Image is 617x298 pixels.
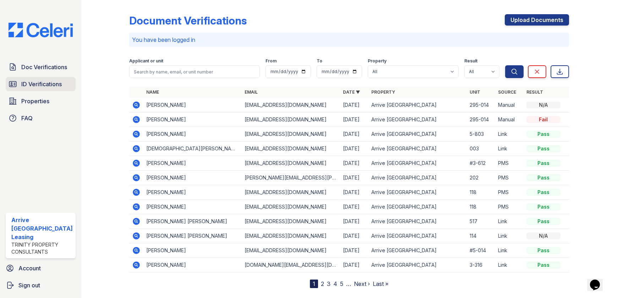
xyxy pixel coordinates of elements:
[340,243,368,258] td: [DATE]
[368,156,467,171] td: Arrive [GEOGRAPHIC_DATA]
[495,214,524,229] td: Link
[143,156,242,171] td: [PERSON_NAME]
[467,171,495,185] td: 202
[526,189,561,196] div: Pass
[340,112,368,127] td: [DATE]
[11,241,73,255] div: Trinity Property Consultants
[340,200,368,214] td: [DATE]
[21,114,33,122] span: FAQ
[242,156,340,171] td: [EMAIL_ADDRESS][DOMAIN_NAME]
[368,127,467,142] td: Arrive [GEOGRAPHIC_DATA]
[467,258,495,272] td: 3-316
[368,112,467,127] td: Arrive [GEOGRAPHIC_DATA]
[129,58,163,64] label: Applicant or unit
[242,229,340,243] td: [EMAIL_ADDRESS][DOMAIN_NAME]
[340,98,368,112] td: [DATE]
[495,142,524,156] td: Link
[526,174,561,181] div: Pass
[340,127,368,142] td: [DATE]
[143,142,242,156] td: [DEMOGRAPHIC_DATA][PERSON_NAME]
[321,280,324,287] a: 2
[21,97,49,105] span: Properties
[143,185,242,200] td: [PERSON_NAME]
[340,156,368,171] td: [DATE]
[333,280,337,287] a: 4
[21,80,62,88] span: ID Verifications
[354,280,370,287] a: Next ›
[464,58,477,64] label: Result
[143,229,242,243] td: [PERSON_NAME] [PERSON_NAME]
[143,200,242,214] td: [PERSON_NAME]
[467,98,495,112] td: 295-014
[242,98,340,112] td: [EMAIL_ADDRESS][DOMAIN_NAME]
[143,214,242,229] td: [PERSON_NAME] [PERSON_NAME]
[467,112,495,127] td: 295-014
[371,89,395,95] a: Property
[21,63,67,71] span: Doc Verifications
[467,142,495,156] td: 003
[526,218,561,225] div: Pass
[526,160,561,167] div: Pass
[340,214,368,229] td: [DATE]
[245,89,258,95] a: Email
[6,111,76,125] a: FAQ
[495,98,524,112] td: Manual
[495,156,524,171] td: PMS
[11,216,73,241] div: Arrive [GEOGRAPHIC_DATA] Leasing
[368,229,467,243] td: Arrive [GEOGRAPHIC_DATA]
[242,127,340,142] td: [EMAIL_ADDRESS][DOMAIN_NAME]
[343,89,360,95] a: Date ▼
[467,200,495,214] td: 118
[526,101,561,109] div: N/A
[467,185,495,200] td: 118
[467,127,495,142] td: 5-803
[310,280,318,288] div: 1
[368,243,467,258] td: Arrive [GEOGRAPHIC_DATA]
[368,142,467,156] td: Arrive [GEOGRAPHIC_DATA]
[242,185,340,200] td: [EMAIL_ADDRESS][DOMAIN_NAME]
[467,229,495,243] td: 114
[368,58,387,64] label: Property
[132,35,566,44] p: You have been logged in
[368,98,467,112] td: Arrive [GEOGRAPHIC_DATA]
[242,112,340,127] td: [EMAIL_ADDRESS][DOMAIN_NAME]
[526,247,561,254] div: Pass
[6,77,76,91] a: ID Verifications
[340,280,343,287] a: 5
[317,58,322,64] label: To
[495,171,524,185] td: PMS
[242,200,340,214] td: [EMAIL_ADDRESS][DOMAIN_NAME]
[526,116,561,123] div: Fail
[6,94,76,108] a: Properties
[368,258,467,272] td: Arrive [GEOGRAPHIC_DATA]
[242,243,340,258] td: [EMAIL_ADDRESS][DOMAIN_NAME]
[495,127,524,142] td: Link
[129,65,260,78] input: Search by name, email, or unit number
[467,156,495,171] td: #3-612
[368,171,467,185] td: Arrive [GEOGRAPHIC_DATA]
[3,278,78,292] a: Sign out
[526,232,561,239] div: N/A
[340,171,368,185] td: [DATE]
[368,185,467,200] td: Arrive [GEOGRAPHIC_DATA]
[143,127,242,142] td: [PERSON_NAME]
[526,145,561,152] div: Pass
[340,185,368,200] td: [DATE]
[3,261,78,275] a: Account
[327,280,331,287] a: 3
[146,89,159,95] a: Name
[3,23,78,37] img: CE_Logo_Blue-a8612792a0a2168367f1c8372b55b34899dd931a85d93a1a3d3e32e68fde9ad4.png
[526,261,561,269] div: Pass
[346,280,351,288] span: …
[467,214,495,229] td: 517
[18,264,41,272] span: Account
[143,243,242,258] td: [PERSON_NAME]
[143,112,242,127] td: [PERSON_NAME]
[242,171,340,185] td: [PERSON_NAME][EMAIL_ADDRESS][PERSON_NAME][DOMAIN_NAME]
[495,200,524,214] td: PMS
[498,89,516,95] a: Source
[470,89,480,95] a: Unit
[340,142,368,156] td: [DATE]
[495,243,524,258] td: Link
